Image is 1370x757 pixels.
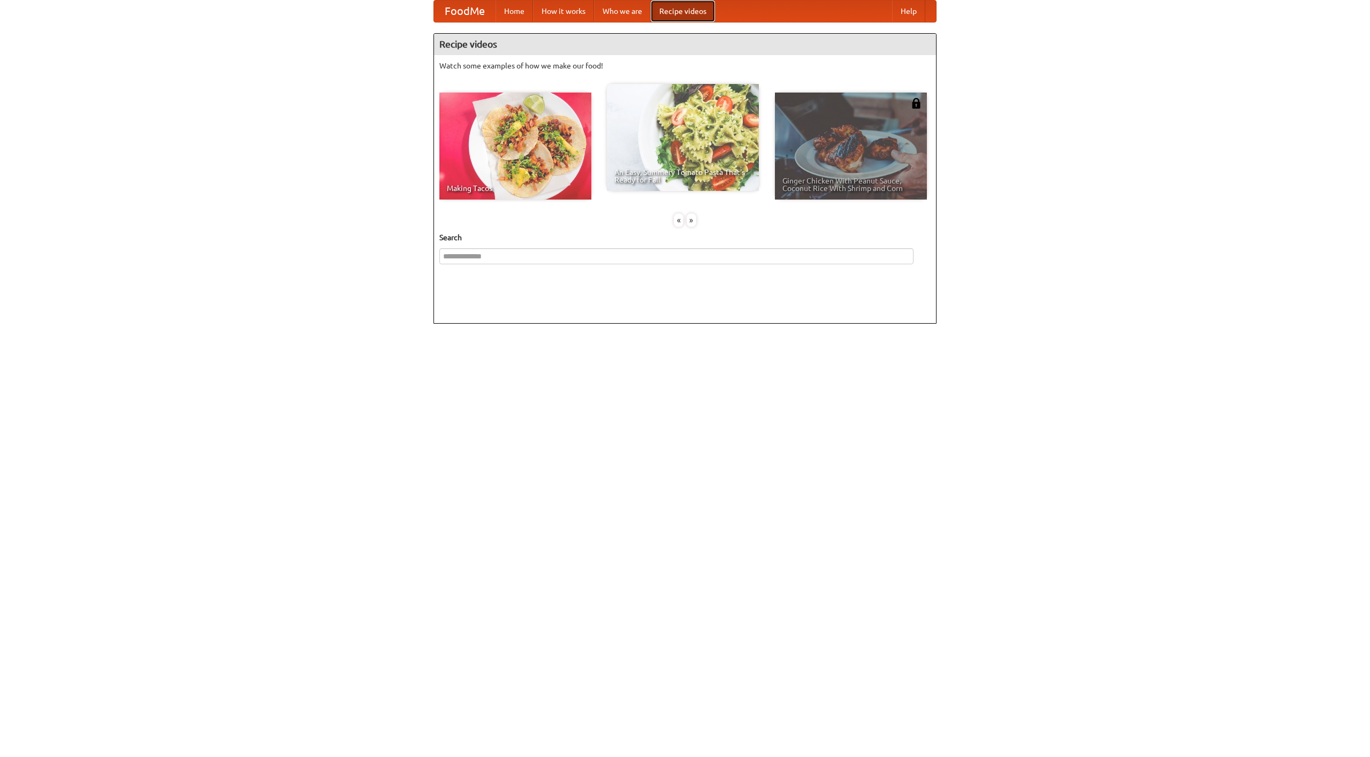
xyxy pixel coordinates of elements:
h5: Search [439,232,931,243]
a: Help [892,1,925,22]
img: 483408.png [911,98,922,109]
h4: Recipe videos [434,34,936,55]
span: Making Tacos [447,185,584,192]
a: Who we are [594,1,651,22]
a: An Easy, Summery Tomato Pasta That's Ready for Fall [607,84,759,191]
a: Home [496,1,533,22]
a: FoodMe [434,1,496,22]
a: How it works [533,1,594,22]
div: « [674,213,683,227]
p: Watch some examples of how we make our food! [439,60,931,71]
span: An Easy, Summery Tomato Pasta That's Ready for Fall [614,169,751,183]
a: Recipe videos [651,1,715,22]
div: » [687,213,696,227]
a: Making Tacos [439,93,591,200]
